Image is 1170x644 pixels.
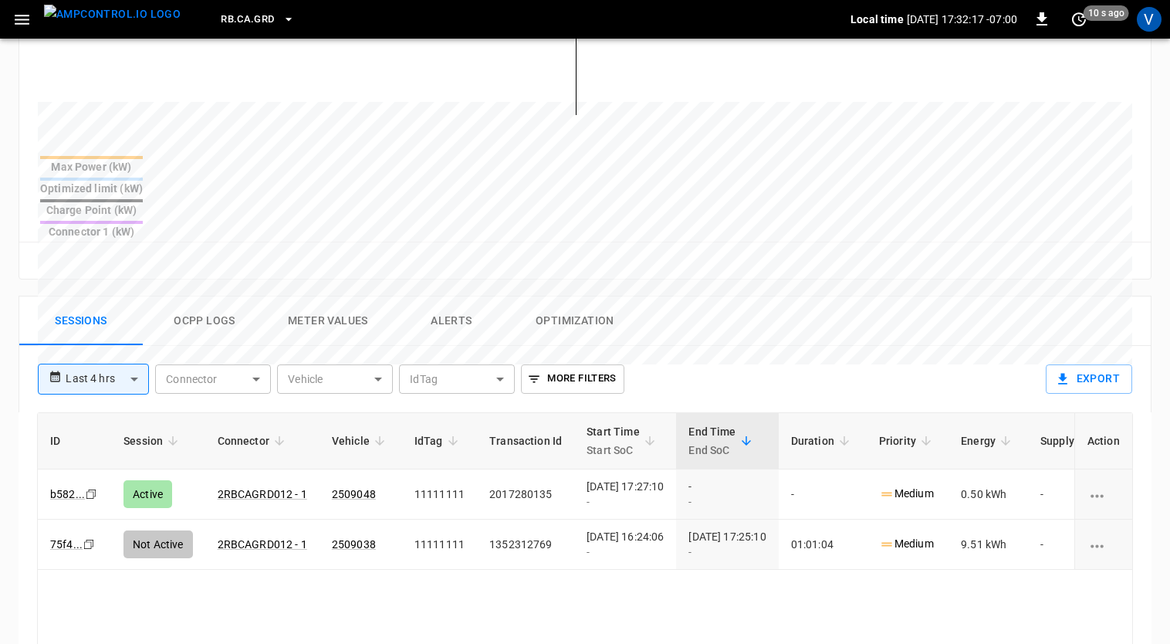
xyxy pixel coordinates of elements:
[688,441,735,459] p: End SoC
[1046,364,1132,394] button: Export
[1040,427,1130,455] div: Supply Cost
[1137,7,1162,32] div: profile-icon
[66,364,149,394] div: Last 4 hrs
[907,12,1017,27] p: [DATE] 17:32:17 -07:00
[143,297,266,346] button: Ocpp logs
[961,432,1016,450] span: Energy
[38,413,111,469] th: ID
[414,432,463,450] span: IdTag
[266,297,390,346] button: Meter Values
[19,297,143,346] button: Sessions
[587,422,640,459] div: Start Time
[1087,486,1120,502] div: charging session options
[587,441,640,459] p: Start SoC
[791,432,854,450] span: Duration
[44,5,181,24] img: ampcontrol.io logo
[390,297,513,346] button: Alerts
[879,432,936,450] span: Priority
[688,422,756,459] span: End TimeEnd SoC
[1074,413,1132,469] th: Action
[688,422,735,459] div: End Time
[215,5,300,35] button: RB.CA.GRD
[123,432,183,450] span: Session
[218,432,289,450] span: Connector
[1067,7,1091,32] button: set refresh interval
[1087,537,1120,552] div: charging session options
[521,364,624,394] button: More Filters
[477,413,574,469] th: Transaction Id
[850,12,904,27] p: Local time
[1084,5,1129,21] span: 10 s ago
[513,297,637,346] button: Optimization
[221,11,274,29] span: RB.CA.GRD
[587,422,660,459] span: Start TimeStart SoC
[332,432,390,450] span: Vehicle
